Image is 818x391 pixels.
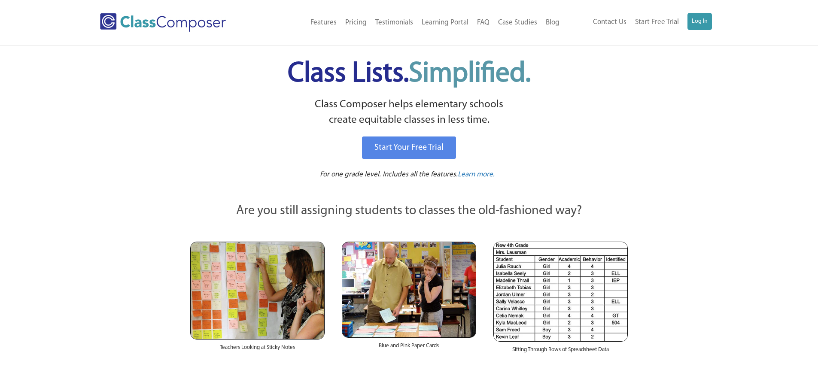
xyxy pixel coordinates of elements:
span: Start Your Free Trial [374,143,444,152]
span: For one grade level. Includes all the features. [320,171,458,178]
a: Start Your Free Trial [362,136,456,159]
img: Class Composer [100,13,226,32]
p: Are you still assigning students to classes the old-fashioned way? [190,202,628,221]
a: Start Free Trial [631,13,683,32]
a: Log In [687,13,712,30]
a: Features [306,13,341,32]
a: FAQ [473,13,494,32]
img: Teachers Looking at Sticky Notes [190,242,325,339]
a: Pricing [341,13,371,32]
a: Blog [541,13,564,32]
span: Learn more. [458,171,495,178]
img: Spreadsheets [493,242,628,342]
div: Sifting Through Rows of Spreadsheet Data [493,342,628,362]
div: Teachers Looking at Sticky Notes [190,339,325,360]
nav: Header Menu [261,13,564,32]
span: Simplified. [409,60,531,88]
nav: Header Menu [564,13,712,32]
p: Class Composer helps elementary schools create equitable classes in less time. [189,97,629,128]
a: Contact Us [589,13,631,32]
a: Learning Portal [417,13,473,32]
a: Case Studies [494,13,541,32]
div: Blue and Pink Paper Cards [342,338,476,358]
a: Testimonials [371,13,417,32]
img: Blue and Pink Paper Cards [342,242,476,337]
a: Learn more. [458,170,495,180]
span: Class Lists. [288,60,531,88]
